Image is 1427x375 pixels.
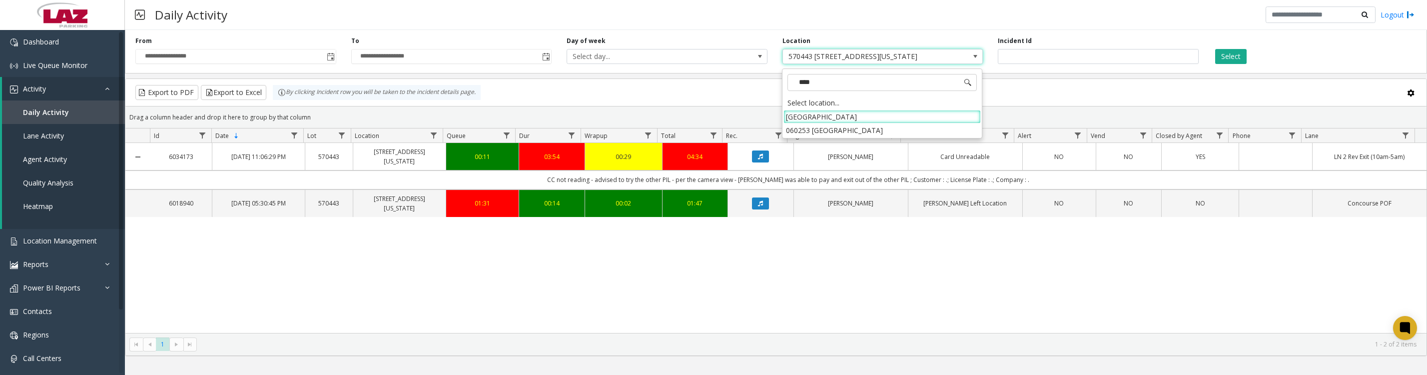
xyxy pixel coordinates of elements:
img: 'icon' [10,85,18,93]
span: Wrapup [585,131,608,140]
a: Wrapup Filter Menu [642,128,655,142]
span: Location [355,131,379,140]
div: Data table [125,128,1427,333]
a: Heatmap [2,194,125,218]
span: Regions [23,330,49,339]
a: NO [1168,198,1233,208]
a: LN 2 Rev Exit (10am-5am) [1319,152,1421,161]
span: Phone [1233,131,1251,140]
span: Daily Activity [23,107,69,117]
span: Activity [23,84,46,93]
img: 'icon' [10,237,18,245]
a: Alert Filter Menu [1071,128,1085,142]
span: NO [1124,152,1133,161]
span: Lane [1305,131,1319,140]
a: NO [1102,152,1156,161]
a: [DATE] 11:06:29 PM [218,152,299,161]
img: 'icon' [10,284,18,292]
span: Call Centers [23,353,61,363]
h3: Daily Activity [150,2,232,27]
a: Phone Filter Menu [1286,128,1299,142]
img: 'icon' [10,308,18,316]
li: [GEOGRAPHIC_DATA] [783,110,981,123]
div: 01:47 [669,198,722,208]
a: Dur Filter Menu [565,128,578,142]
a: Lot Filter Menu [335,128,349,142]
a: Issue Filter Menu [998,128,1012,142]
a: Rec. Filter Menu [771,128,785,142]
button: Export to Excel [201,85,266,100]
span: Lot [307,131,316,140]
a: Activity [2,77,125,100]
a: [DATE] 05:30:45 PM [218,198,299,208]
a: 03:54 [525,152,579,161]
span: Vend [1091,131,1105,140]
span: Select day... [567,49,727,63]
a: Daily Activity [2,100,125,124]
a: Lane Activity [2,124,125,147]
span: Power BI Reports [23,283,80,292]
a: Total Filter Menu [707,128,720,142]
a: Collapse Details [125,153,150,161]
img: infoIcon.svg [278,88,286,96]
a: [STREET_ADDRESS][US_STATE] [359,194,440,213]
span: YES [1196,152,1205,161]
a: NO [1102,198,1156,208]
a: Quality Analysis [2,171,125,194]
label: From [135,36,152,45]
img: 'icon' [10,261,18,269]
a: Queue Filter Menu [500,128,513,142]
a: Logout [1381,9,1415,20]
span: Date [215,131,229,140]
span: Lane Activity [23,131,64,140]
div: 00:02 [591,198,656,208]
span: Closed by Agent [1156,131,1202,140]
a: Closed by Agent Filter Menu [1213,128,1226,142]
a: NO [1029,152,1090,161]
div: Select location... [783,96,981,110]
div: Drag a column header and drop it here to group by that column [125,108,1427,126]
a: 00:11 [452,152,513,161]
span: Toggle popup [540,49,551,63]
a: [STREET_ADDRESS][US_STATE] [359,147,440,166]
span: Queue [447,131,466,140]
span: Dashboard [23,37,59,46]
button: Export to PDF [135,85,198,100]
a: YES [1168,152,1233,161]
span: Location Management [23,236,97,245]
li: 060253 [GEOGRAPHIC_DATA] [783,123,981,137]
a: Concourse POF [1319,198,1421,208]
kendo-pager-info: 1 - 2 of 2 items [203,340,1417,348]
button: Select [1215,49,1247,64]
span: NO [1124,199,1133,207]
a: 04:34 [669,152,722,161]
a: Location Filter Menu [427,128,440,142]
a: Card Unreadable [914,152,1016,161]
img: pageIcon [135,2,145,27]
img: 'icon' [10,355,18,363]
span: Sortable [232,132,240,140]
a: [PERSON_NAME] [800,152,902,161]
a: NO [1029,198,1090,208]
a: Id Filter Menu [196,128,209,142]
a: Vend Filter Menu [1136,128,1150,142]
a: 00:29 [591,152,656,161]
a: [PERSON_NAME] [800,198,902,208]
img: 'icon' [10,331,18,339]
div: By clicking Incident row you will be taken to the incident details page. [273,85,481,100]
a: 00:14 [525,198,579,208]
span: Agent Activity [23,154,67,164]
label: Day of week [567,36,606,45]
label: To [351,36,359,45]
a: 570443 [311,152,347,161]
span: Reports [23,259,48,269]
img: 'icon' [10,38,18,46]
a: Date Filter Menu [287,128,301,142]
img: logout [1407,9,1415,20]
span: Total [661,131,676,140]
a: 01:31 [452,198,513,208]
